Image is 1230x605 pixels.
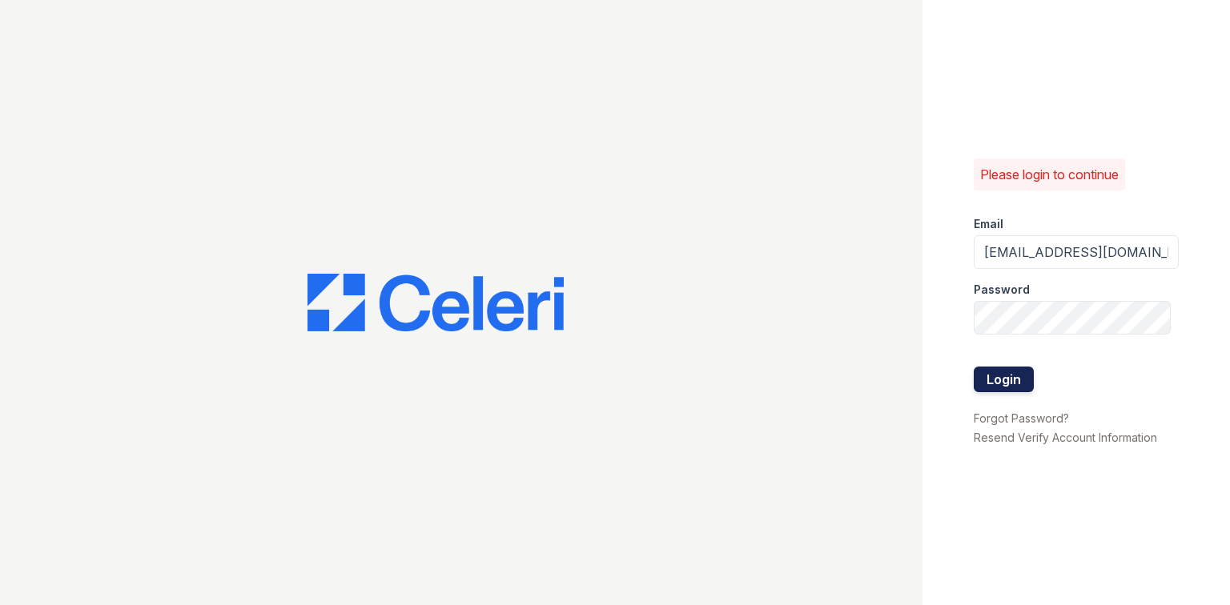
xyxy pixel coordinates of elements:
button: Login [974,367,1034,392]
p: Please login to continue [980,165,1119,184]
label: Email [974,216,1003,232]
a: Forgot Password? [974,411,1069,425]
a: Resend Verify Account Information [974,431,1157,444]
img: CE_Logo_Blue-a8612792a0a2168367f1c8372b55b34899dd931a85d93a1a3d3e32e68fde9ad4.png [307,274,564,331]
label: Password [974,282,1030,298]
